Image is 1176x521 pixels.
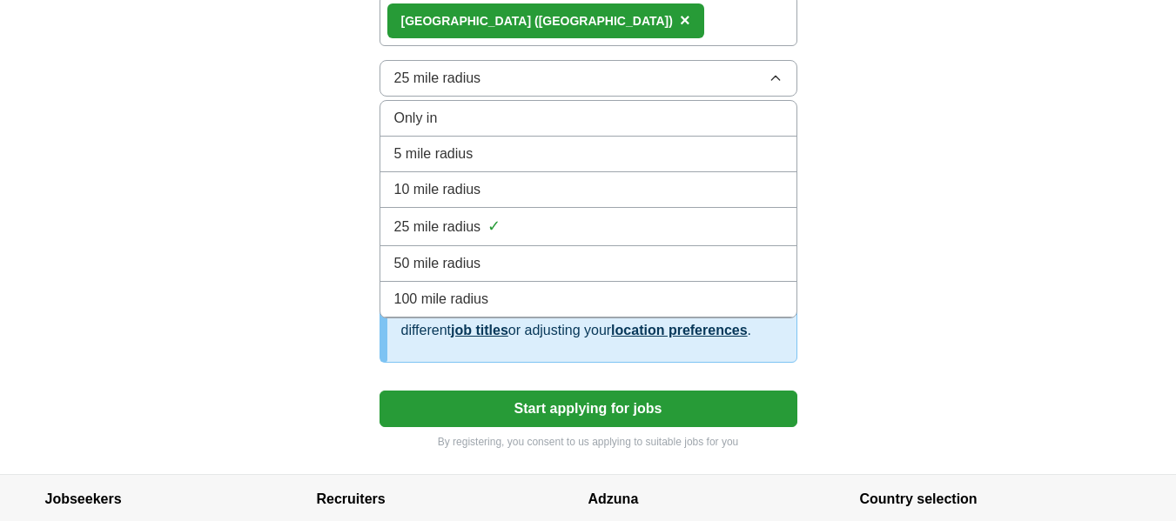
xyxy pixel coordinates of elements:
[394,68,481,89] span: 25 mile radius
[680,10,690,30] span: ×
[380,434,797,450] p: By registering, you consent to us applying to suitable jobs for you
[451,323,508,337] a: job titles
[487,215,501,238] span: ✓
[394,108,438,129] span: Only in
[394,253,481,274] span: 50 mile radius
[611,323,748,337] a: location preferences
[394,217,481,237] span: 25 mile radius
[394,144,474,164] span: 5 mile radius
[394,289,489,310] span: 100 mile radius
[380,391,797,427] button: Start applying for jobs
[394,179,481,200] span: 10 mile radius
[534,14,673,28] span: ([GEOGRAPHIC_DATA])
[380,60,797,97] button: 25 mile radius
[401,14,532,28] strong: [GEOGRAPHIC_DATA]
[680,8,690,34] button: ×
[401,299,783,341] div: That's a good start! For even more matches, try adding different or adjusting your .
